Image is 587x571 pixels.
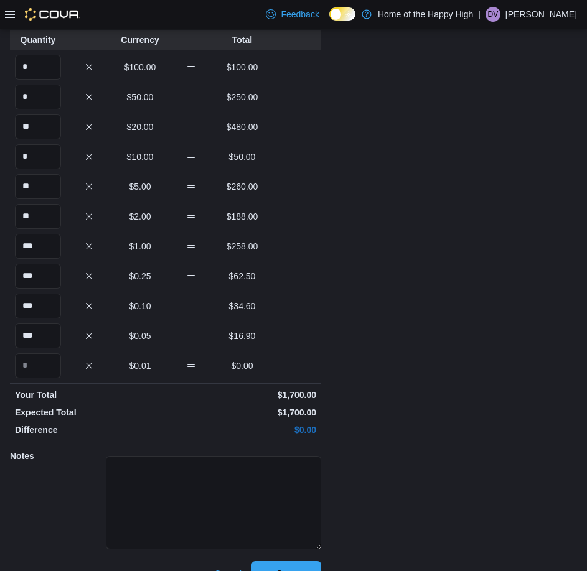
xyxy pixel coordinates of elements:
[15,204,61,229] input: Quantity
[117,91,163,103] p: $50.00
[117,360,163,372] p: $0.01
[15,114,61,139] input: Quantity
[117,270,163,282] p: $0.25
[15,323,61,348] input: Quantity
[219,270,265,282] p: $62.50
[117,240,163,253] p: $1.00
[219,360,265,372] p: $0.00
[281,8,319,21] span: Feedback
[168,406,316,419] p: $1,700.00
[117,210,163,223] p: $2.00
[117,300,163,312] p: $0.10
[219,180,265,193] p: $260.00
[219,151,265,163] p: $50.00
[219,34,265,46] p: Total
[505,7,577,22] p: [PERSON_NAME]
[329,7,355,21] input: Dark Mode
[219,300,265,312] p: $34.60
[15,55,61,80] input: Quantity
[219,61,265,73] p: $100.00
[15,234,61,259] input: Quantity
[219,330,265,342] p: $16.90
[15,294,61,318] input: Quantity
[25,8,80,21] img: Cova
[117,34,163,46] p: Currency
[10,443,103,468] h5: Notes
[219,240,265,253] p: $258.00
[117,330,163,342] p: $0.05
[261,2,324,27] a: Feedback
[117,180,163,193] p: $5.00
[15,85,61,109] input: Quantity
[488,7,499,22] span: DV
[486,7,500,22] div: Deanna Vodden
[219,91,265,103] p: $250.00
[15,144,61,169] input: Quantity
[219,121,265,133] p: $480.00
[168,389,316,401] p: $1,700.00
[15,424,163,436] p: Difference
[15,264,61,289] input: Quantity
[117,61,163,73] p: $100.00
[378,7,473,22] p: Home of the Happy High
[15,174,61,199] input: Quantity
[478,7,481,22] p: |
[117,151,163,163] p: $10.00
[168,424,316,436] p: $0.00
[117,121,163,133] p: $20.00
[15,406,163,419] p: Expected Total
[15,353,61,378] input: Quantity
[15,389,163,401] p: Your Total
[15,34,61,46] p: Quantity
[219,210,265,223] p: $188.00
